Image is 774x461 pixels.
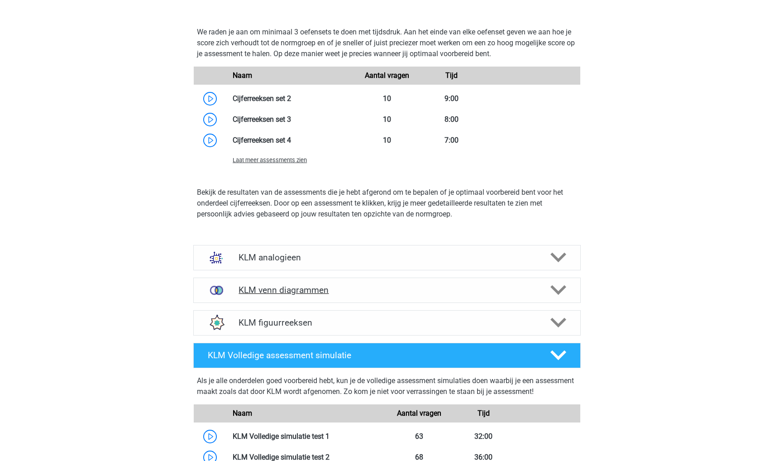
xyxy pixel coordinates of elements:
a: KLM Volledige assessment simulatie [190,343,584,368]
img: venn diagrammen [205,279,228,302]
div: Tijd [451,408,516,419]
div: KLM Volledige simulatie test 1 [226,431,387,442]
h4: KLM figuurreeksen [239,317,535,328]
div: Naam [226,70,355,81]
h4: KLM venn diagrammen [239,285,535,295]
div: Tijd [419,70,483,81]
h4: KLM Volledige assessment simulatie [208,350,535,360]
a: analogieen KLM analogieen [190,245,584,270]
div: Aantal vragen [355,70,419,81]
div: Als je alle onderdelen goed voorbereid hebt, kun je de volledige assessment simulaties doen waarb... [197,375,577,401]
div: Aantal vragen [387,408,451,419]
div: Cijferreeksen set 3 [226,114,355,125]
p: We raden je aan om minimaal 3 oefensets te doen met tijdsdruk. Aan het einde van elke oefenset ge... [197,27,577,59]
span: Laat meer assessments zien [233,157,307,163]
div: Cijferreeksen set 4 [226,135,355,146]
a: venn diagrammen KLM venn diagrammen [190,278,584,303]
a: figuurreeksen KLM figuurreeksen [190,310,584,336]
div: Cijferreeksen set 2 [226,93,355,104]
h4: KLM analogieen [239,252,535,263]
img: analogieen [205,246,228,269]
p: Bekijk de resultaten van de assessments die je hebt afgerond om te bepalen of je optimaal voorber... [197,187,577,220]
div: Naam [226,408,387,419]
img: figuurreeksen [205,311,228,335]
